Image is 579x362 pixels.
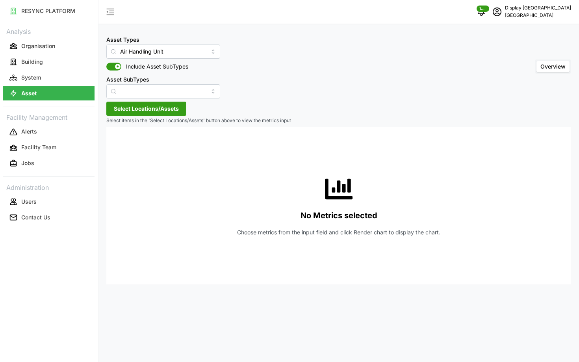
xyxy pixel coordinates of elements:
button: Asset [3,86,95,100]
p: Alerts [21,128,37,136]
p: Users [21,198,37,206]
span: 1203 [479,6,486,11]
p: Organisation [21,42,55,50]
a: Organisation [3,38,95,54]
p: Facility Management [3,111,95,123]
button: Users [3,195,95,209]
span: Include Asset SubTypes [121,63,188,71]
button: Jobs [3,156,95,171]
button: Alerts [3,125,95,139]
button: System [3,71,95,85]
p: Building [21,58,43,66]
a: Building [3,54,95,70]
p: Asset [21,89,37,97]
button: Facility Team [3,141,95,155]
a: Asset [3,85,95,101]
p: System [21,74,41,82]
a: Contact Us [3,210,95,225]
p: Analysis [3,25,95,37]
a: Facility Team [3,140,95,156]
p: Display [GEOGRAPHIC_DATA] [505,4,571,12]
p: [GEOGRAPHIC_DATA] [505,12,571,19]
p: Jobs [21,159,34,167]
a: Jobs [3,156,95,171]
button: Contact Us [3,210,95,225]
p: Select items in the 'Select Locations/Assets' button above to view the metrics input [106,117,571,124]
a: Alerts [3,124,95,140]
a: RESYNC PLATFORM [3,3,95,19]
p: Contact Us [21,213,50,221]
button: Organisation [3,39,95,53]
p: No Metrics selected [301,209,377,222]
span: Overview [540,63,566,70]
p: RESYNC PLATFORM [21,7,75,15]
button: Select Locations/Assets [106,102,186,116]
button: Building [3,55,95,69]
button: notifications [473,4,489,20]
a: Users [3,194,95,210]
p: Administration [3,181,95,193]
label: Asset SubTypes [106,75,149,84]
button: schedule [489,4,505,20]
p: Facility Team [21,143,56,151]
button: RESYNC PLATFORM [3,4,95,18]
p: Choose metrics from the input field and click Render chart to display the chart. [237,228,440,236]
span: Select Locations/Assets [114,102,179,115]
label: Asset Types [106,35,139,44]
